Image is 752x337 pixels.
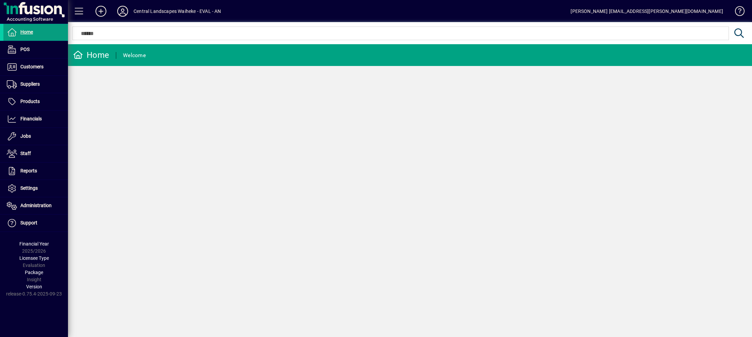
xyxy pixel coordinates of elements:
[112,5,134,17] button: Profile
[20,81,40,87] span: Suppliers
[20,168,37,173] span: Reports
[25,270,43,275] span: Package
[20,133,31,139] span: Jobs
[20,47,30,52] span: POS
[26,284,42,289] span: Version
[123,50,146,61] div: Welcome
[3,93,68,110] a: Products
[3,111,68,128] a: Financials
[20,29,33,35] span: Home
[3,58,68,75] a: Customers
[20,220,37,225] span: Support
[3,41,68,58] a: POS
[20,99,40,104] span: Products
[20,203,52,208] span: Administration
[73,50,109,61] div: Home
[3,163,68,180] a: Reports
[19,255,49,261] span: Licensee Type
[730,1,744,23] a: Knowledge Base
[19,241,49,247] span: Financial Year
[20,64,43,69] span: Customers
[3,180,68,197] a: Settings
[90,5,112,17] button: Add
[3,128,68,145] a: Jobs
[3,76,68,93] a: Suppliers
[134,6,221,17] div: Central Landscapes Waiheke - EVAL - AN
[3,215,68,232] a: Support
[3,197,68,214] a: Administration
[20,185,38,191] span: Settings
[20,116,42,121] span: Financials
[20,151,31,156] span: Staff
[3,145,68,162] a: Staff
[571,6,723,17] div: [PERSON_NAME] [EMAIL_ADDRESS][PERSON_NAME][DOMAIN_NAME]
